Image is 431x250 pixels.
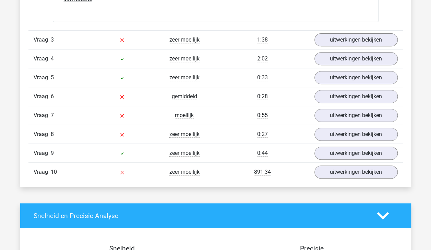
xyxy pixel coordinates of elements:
span: Vraag [34,92,51,101]
span: moeilijk [175,112,194,119]
span: Vraag [34,168,51,176]
span: 891:34 [254,169,271,175]
a: uitwerkingen bekijken [314,166,398,179]
span: 0:44 [257,150,268,157]
span: 0:55 [257,112,268,119]
a: uitwerkingen bekijken [314,71,398,84]
span: 0:27 [257,131,268,138]
span: 5 [51,74,54,81]
span: zeer moeilijk [169,74,200,81]
a: uitwerkingen bekijken [314,128,398,141]
span: Vraag [34,111,51,120]
span: zeer moeilijk [169,55,200,62]
span: Vraag [34,73,51,82]
span: zeer moeilijk [169,131,200,138]
span: Vraag [34,149,51,157]
span: 10 [51,169,57,175]
span: zeer moeilijk [169,150,200,157]
a: uitwerkingen bekijken [314,33,398,46]
a: uitwerkingen bekijken [314,109,398,122]
span: 3 [51,36,54,43]
h4: Snelheid en Precisie Analyse [34,212,367,220]
span: 8 [51,131,54,137]
span: 1:38 [257,36,268,43]
span: 9 [51,150,54,156]
span: gemiddeld [172,93,197,100]
span: zeer moeilijk [169,169,200,175]
span: 0:33 [257,74,268,81]
span: 2:02 [257,55,268,62]
span: Vraag [34,130,51,138]
a: uitwerkingen bekijken [314,90,398,103]
a: uitwerkingen bekijken [314,147,398,160]
span: zeer moeilijk [169,36,200,43]
span: 4 [51,55,54,62]
span: 0:28 [257,93,268,100]
span: 7 [51,112,54,118]
span: Vraag [34,36,51,44]
span: Vraag [34,55,51,63]
span: 6 [51,93,54,100]
a: uitwerkingen bekijken [314,52,398,65]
